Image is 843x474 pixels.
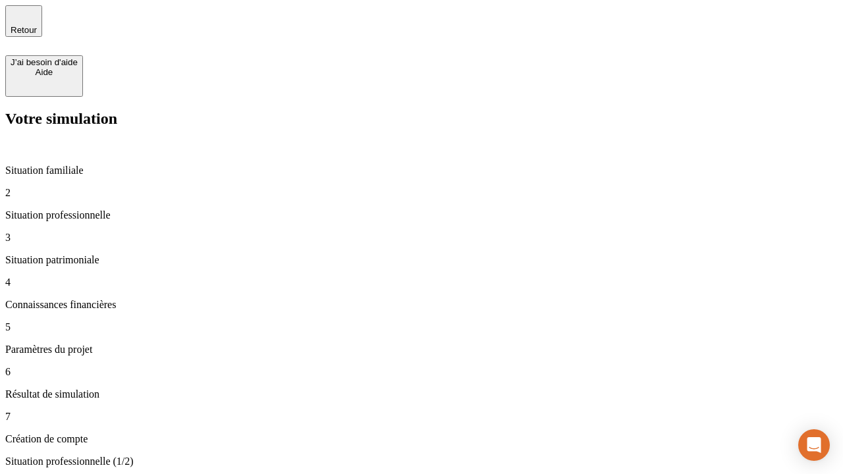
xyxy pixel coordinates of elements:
p: Création de compte [5,433,838,445]
p: Connaissances financières [5,299,838,311]
span: Retour [11,25,37,35]
p: 3 [5,232,838,244]
p: Paramètres du projet [5,344,838,355]
p: 5 [5,321,838,333]
p: Situation patrimoniale [5,254,838,266]
button: J’ai besoin d'aideAide [5,55,83,97]
button: Retour [5,5,42,37]
h2: Votre simulation [5,110,838,128]
p: Situation professionnelle [5,209,838,221]
p: 7 [5,411,838,423]
p: Résultat de simulation [5,388,838,400]
p: 2 [5,187,838,199]
div: Open Intercom Messenger [798,429,830,461]
p: Situation familiale [5,165,838,176]
p: 4 [5,276,838,288]
p: 6 [5,366,838,378]
div: Aide [11,67,78,77]
p: Situation professionnelle (1/2) [5,456,838,467]
div: J’ai besoin d'aide [11,57,78,67]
